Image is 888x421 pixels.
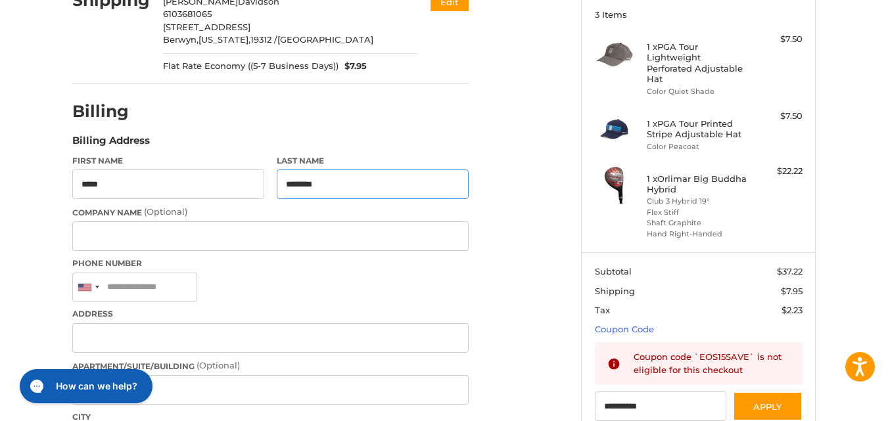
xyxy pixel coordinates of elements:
span: 19312 / [250,34,277,45]
small: (Optional) [144,206,187,217]
div: $22.22 [751,165,803,178]
h2: Billing [72,101,149,122]
span: [STREET_ADDRESS] [163,22,250,32]
h3: 3 Items [595,9,803,20]
div: $7.50 [751,33,803,46]
label: Company Name [72,206,469,219]
span: Shipping [595,286,635,296]
span: Subtotal [595,266,632,277]
label: Address [72,308,469,320]
div: Coupon code `EOS15SAVE` is not eligible for this checkout [634,351,790,376]
span: $2.23 [782,305,803,315]
div: United States: +1 [73,273,103,301]
label: Apartment/Suite/Building [72,359,469,372]
h4: 1 x Orlimar Big Buddha Hybrid [647,173,747,195]
div: $7.50 [751,110,803,123]
a: Coupon Code [595,324,654,334]
li: Flex Stiff [647,207,747,218]
button: Apply [733,391,803,421]
label: First Name [72,155,264,167]
span: Flat Rate Economy ((5-7 Business Days)) [163,60,339,73]
input: Gift Certificate or Coupon Code [595,391,727,421]
legend: Billing Address [72,133,150,154]
span: $37.22 [777,266,803,277]
span: 6103681065 [163,9,212,19]
li: Club 3 Hybrid 19° [647,196,747,207]
small: (Optional) [197,360,240,370]
span: $7.95 [781,286,803,296]
h4: 1 x PGA Tour Printed Stripe Adjustable Hat [647,118,747,140]
li: Hand Right-Handed [647,229,747,240]
label: Last Name [277,155,469,167]
li: Color Quiet Shade [647,86,747,97]
iframe: Gorgias live chat messenger [13,365,156,408]
span: $7.95 [339,60,367,73]
span: [GEOGRAPHIC_DATA] [277,34,373,45]
li: Color Peacoat [647,141,747,152]
li: Shaft Graphite [647,217,747,229]
label: Phone Number [72,257,469,269]
span: [US_STATE], [199,34,250,45]
h4: 1 x PGA Tour Lightweight Perforated Adjustable Hat [647,41,747,84]
span: Berwyn, [163,34,199,45]
span: Tax [595,305,610,315]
